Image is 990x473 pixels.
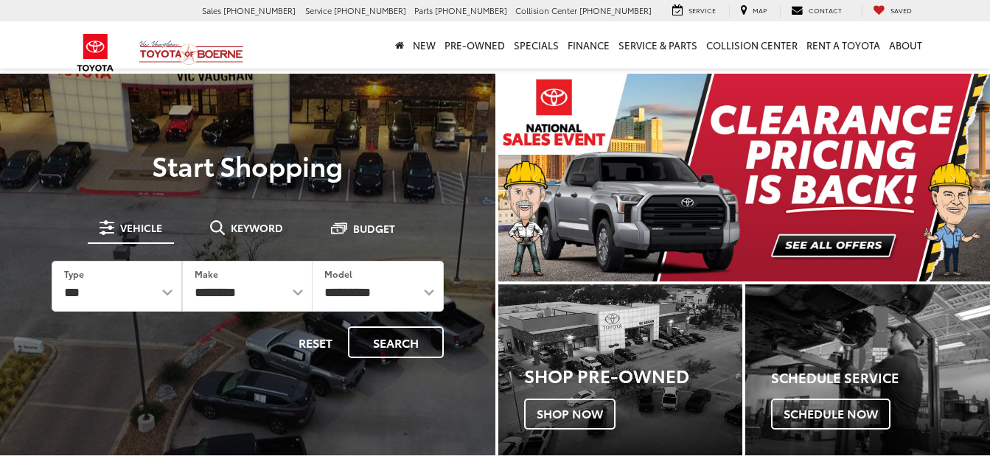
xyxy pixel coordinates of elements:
span: [PHONE_NUMBER] [435,4,507,16]
div: Toyota [745,284,990,455]
span: [PHONE_NUMBER] [223,4,296,16]
label: Type [64,267,84,280]
a: Schedule Service Schedule Now [745,284,990,455]
a: Collision Center [702,21,802,69]
a: My Saved Vehicles [862,4,923,18]
button: Click to view previous picture. [498,103,572,252]
label: Model [324,267,352,280]
label: Make [195,267,218,280]
a: Finance [563,21,614,69]
span: [PHONE_NUMBER] [334,4,406,16]
img: Vic Vaughan Toyota of Boerne [139,40,244,66]
span: Service [689,5,716,15]
span: Parts [414,4,433,16]
span: Map [753,5,767,15]
a: Rent a Toyota [802,21,885,69]
span: Vehicle [120,223,162,233]
span: Contact [809,5,842,15]
a: New [408,21,440,69]
span: [PHONE_NUMBER] [579,4,652,16]
a: Specials [509,21,563,69]
span: Sales [202,4,221,16]
span: Keyword [231,223,283,233]
p: Start Shopping [31,150,464,180]
a: Service & Parts: Opens in a new tab [614,21,702,69]
span: Schedule Now [771,399,890,430]
span: Shop Now [524,399,616,430]
a: Home [391,21,408,69]
h4: Schedule Service [771,371,990,385]
span: Budget [353,223,395,234]
a: Shop Pre-Owned Shop Now [498,284,743,455]
h3: Shop Pre-Owned [524,365,743,385]
button: Search [348,326,444,358]
a: About [885,21,927,69]
a: Service [661,4,727,18]
a: Map [729,4,778,18]
img: Toyota [68,29,123,77]
div: Toyota [498,284,743,455]
span: Saved [890,5,912,15]
span: Collision Center [515,4,577,16]
button: Click to view next picture. [916,103,990,252]
a: Contact [780,4,853,18]
button: Reset [286,326,345,358]
a: Pre-Owned [440,21,509,69]
span: Service [305,4,332,16]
